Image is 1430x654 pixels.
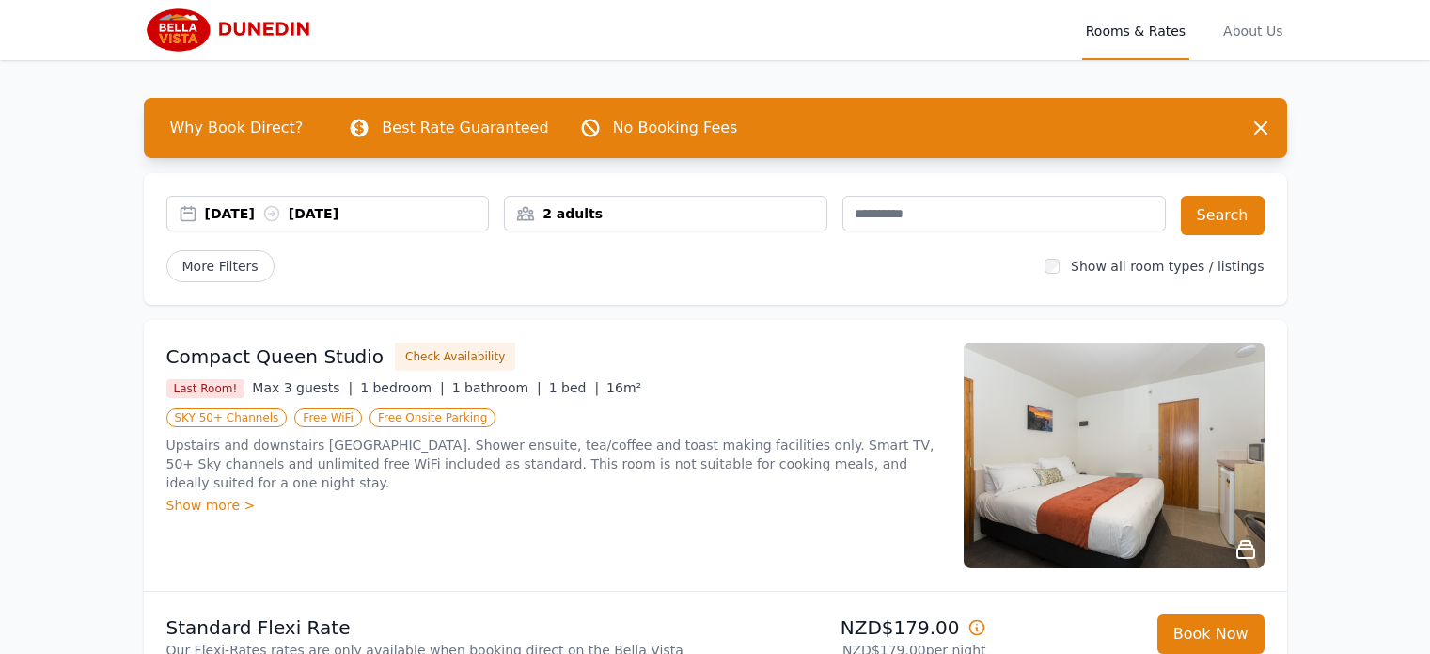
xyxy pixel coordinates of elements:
[1181,196,1265,235] button: Search
[205,204,489,223] div: [DATE] [DATE]
[155,109,319,147] span: Why Book Direct?
[382,117,548,139] p: Best Rate Guaranteed
[166,408,288,427] span: SKY 50+ Channels
[452,380,542,395] span: 1 bathroom |
[1157,614,1265,654] button: Book Now
[294,408,362,427] span: Free WiFi
[606,380,641,395] span: 16m²
[252,380,353,395] span: Max 3 guests |
[166,436,941,492] p: Upstairs and downstairs [GEOGRAPHIC_DATA]. Shower ensuite, tea/coffee and toast making facilities...
[549,380,599,395] span: 1 bed |
[166,250,275,282] span: More Filters
[369,408,495,427] span: Free Onsite Parking
[166,343,385,370] h3: Compact Queen Studio
[166,614,708,641] p: Standard Flexi Rate
[723,614,986,641] p: NZD$179.00
[166,379,245,398] span: Last Room!
[166,496,941,515] div: Show more >
[613,117,738,139] p: No Booking Fees
[505,204,826,223] div: 2 adults
[144,8,325,53] img: Bella Vista Dunedin
[395,343,515,371] button: Check Availability
[360,380,445,395] span: 1 bedroom |
[1071,259,1264,274] label: Show all room types / listings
